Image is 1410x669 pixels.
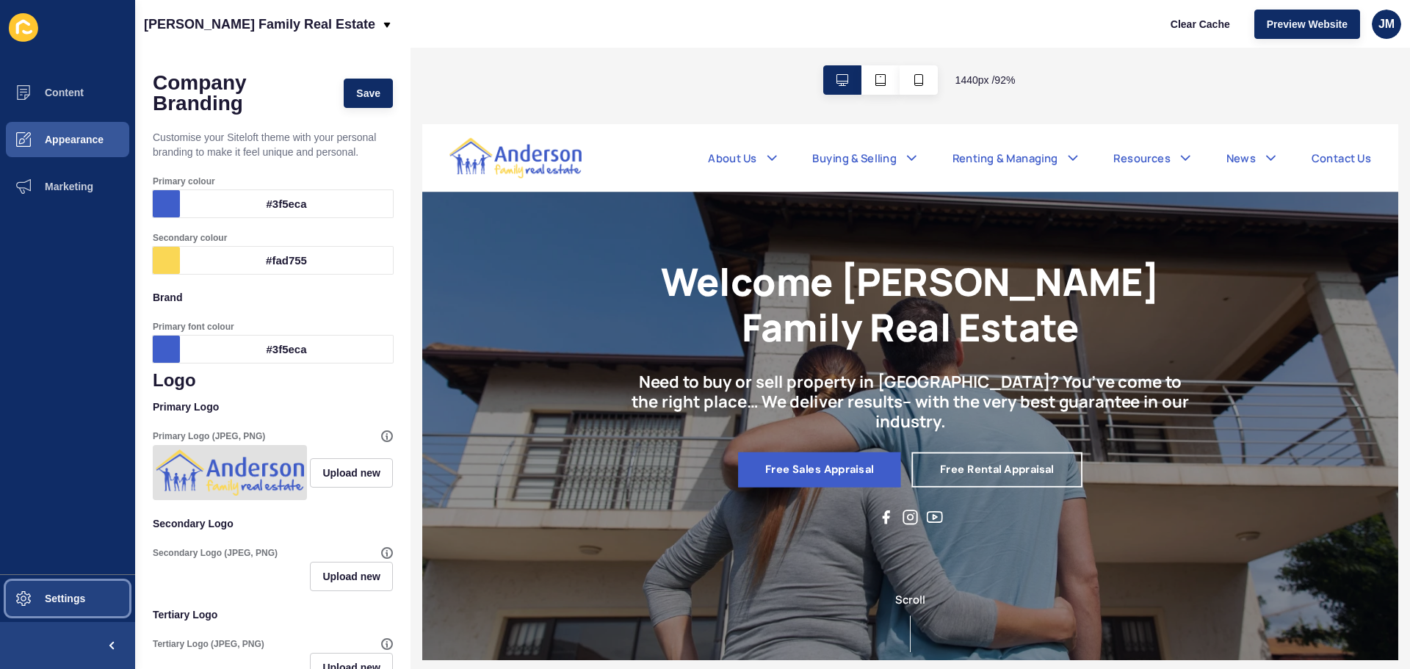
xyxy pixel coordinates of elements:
[1171,17,1230,32] span: Clear Cache
[153,430,265,442] label: Primary Logo (JPEG, PNG)
[153,176,215,187] label: Primary colour
[530,355,715,394] a: Free Rental Appraisal
[1158,10,1243,39] button: Clear Cache
[6,506,1052,572] div: Scroll
[144,6,375,43] p: [PERSON_NAME] Family Real Estate
[180,336,393,363] div: #3f5eca
[153,232,227,244] label: Secondary colour
[153,73,329,114] h1: Company Branding
[342,355,518,394] a: Free Sales Appraisal
[749,28,811,46] a: Resources
[153,281,393,314] p: Brand
[322,466,380,480] span: Upload new
[153,321,234,333] label: Primary font colour
[29,15,173,59] img: Anderson Family Real Estate
[222,268,835,332] h2: Need to buy or sell property in [GEOGRAPHIC_DATA]? You’ve come to the right place… We deliver res...
[423,28,514,46] a: Buying & Selling
[1254,10,1360,39] button: Preview Website
[356,86,380,101] span: Save
[871,28,903,46] a: News
[1378,17,1395,32] span: JM
[955,73,1016,87] span: 1440 px / 92 %
[322,569,380,584] span: Upload new
[153,121,393,168] p: Customise your Siteloft theme with your personal branding to make it feel unique and personal.
[222,146,835,245] h1: Welcome [PERSON_NAME] Family Real Estate
[180,247,393,274] div: #fad755
[574,28,689,46] a: Renting & Managing
[344,79,393,108] button: Save
[1267,17,1348,32] span: Preview Website
[153,547,278,559] label: Secondary Logo (JPEG, PNG)
[310,458,393,488] button: Upload new
[153,370,393,391] h1: Logo
[963,28,1028,46] a: Contact Us
[153,507,393,540] p: Secondary Logo
[310,28,363,46] a: About Us
[156,448,304,497] img: 40a9e215f11827d245821ef1e33e15f4.png
[180,190,393,217] div: #3f5eca
[153,391,393,423] p: Primary Logo
[153,638,264,650] label: Tertiary Logo (JPEG, PNG)
[310,562,393,591] button: Upload new
[153,599,393,631] p: Tertiary Logo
